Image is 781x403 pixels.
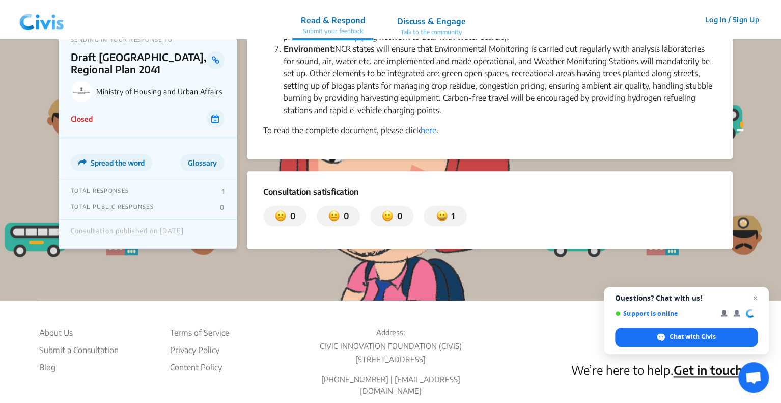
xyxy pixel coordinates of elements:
li: NCR states will ensure that Environmental Monitoring is carried out regularly with analysis labor... [284,43,716,116]
img: Ministry of Housing and Urban Affairs logo [71,80,92,102]
p: Draft [GEOGRAPHIC_DATA], Regional Plan 2041 [71,51,207,75]
p: [STREET_ADDRESS] [296,354,486,365]
img: navlogo.png [15,5,68,35]
img: somewhat_dissatisfied.svg [328,210,340,222]
li: About Us [39,327,119,339]
p: 0 [393,210,402,222]
p: 0 [286,210,295,222]
p: 1 [448,210,455,222]
p: Closed [71,114,93,124]
img: dissatisfied.svg [275,210,286,222]
a: Blog [39,361,119,373]
div: Chat with Civis [615,328,758,347]
img: somewhat_satisfied.svg [382,210,393,222]
p: Consultation satisfication [263,185,716,198]
li: Terms of Service [170,327,229,339]
p: 0 [220,203,225,211]
p: Read & Respond [300,14,365,26]
button: Spread the word [71,154,152,171]
button: Glossary [180,154,225,171]
p: 1 [222,187,225,195]
p: Ministry of Housing and Urban Affairs [96,87,225,96]
p: Discuss & Engage [397,15,465,28]
span: Glossary [188,158,217,167]
p: Talk to the community [397,28,465,37]
div: Open chat [738,362,769,393]
button: Log In / Sign Up [698,12,766,28]
a: here [421,125,436,136]
p: 0 [340,210,349,222]
p: We’re here to help. [571,361,742,379]
p: [PHONE_NUMBER] | [EMAIL_ADDRESS][DOMAIN_NAME] [296,373,486,396]
p: TOTAL PUBLIC RESPONSES [71,203,154,211]
p: Address: [296,327,486,338]
span: Support is online [615,310,713,317]
img: satisfied.svg [436,210,448,222]
span: Questions? Chat with us! [615,294,758,302]
li: Privacy Policy [170,344,229,356]
p: SENDING IN YOUR RESPONSE TO [71,36,225,43]
li: Content Policy [170,361,229,373]
span: Close chat [749,292,761,304]
p: TOTAL RESPONSES [71,187,129,195]
span: Spread the word [91,158,145,167]
div: Consultation published on [DATE] [71,227,184,240]
p: CIVIC INNOVATION FOUNDATION (CIVIS) [296,340,486,352]
p: Submit your feedback [300,26,365,36]
p: To read the complete document, please click . [263,124,716,137]
a: Get in touch [673,362,742,378]
b: Environment: [284,44,335,54]
li: Submit a Consultation [39,344,119,356]
span: Chat with Civis [670,332,716,341]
